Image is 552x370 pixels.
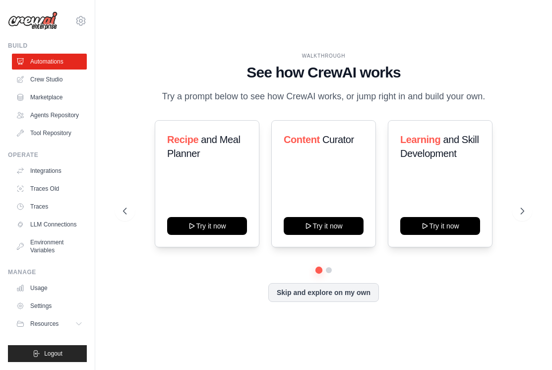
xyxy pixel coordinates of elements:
span: Logout [44,350,62,358]
button: Logout [8,345,87,362]
button: Skip and explore on my own [268,283,379,302]
a: Marketplace [12,89,87,105]
a: Integrations [12,163,87,179]
a: Environment Variables [12,234,87,258]
div: Operate [8,151,87,159]
a: Agents Repository [12,107,87,123]
a: Tool Repository [12,125,87,141]
button: Try it now [400,217,480,235]
span: Content [284,134,320,145]
span: Curator [322,134,354,145]
a: LLM Connections [12,217,87,232]
a: Traces Old [12,181,87,197]
button: Try it now [284,217,364,235]
a: Traces [12,199,87,215]
span: Resources [30,320,59,328]
div: Build [8,42,87,50]
p: Try a prompt below to see how CrewAI works, or jump right in and build your own. [157,89,491,104]
span: Learning [400,134,440,145]
a: Usage [12,280,87,296]
button: Resources [12,316,87,332]
a: Automations [12,54,87,70]
a: Crew Studio [12,72,87,87]
img: Logo [8,11,58,30]
h1: See how CrewAI works [123,64,524,81]
a: Settings [12,298,87,314]
span: Recipe [167,134,198,145]
span: and Meal Planner [167,134,240,159]
button: Try it now [167,217,247,235]
span: and Skill Development [400,134,479,159]
div: WALKTHROUGH [123,52,524,60]
div: Manage [8,268,87,276]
